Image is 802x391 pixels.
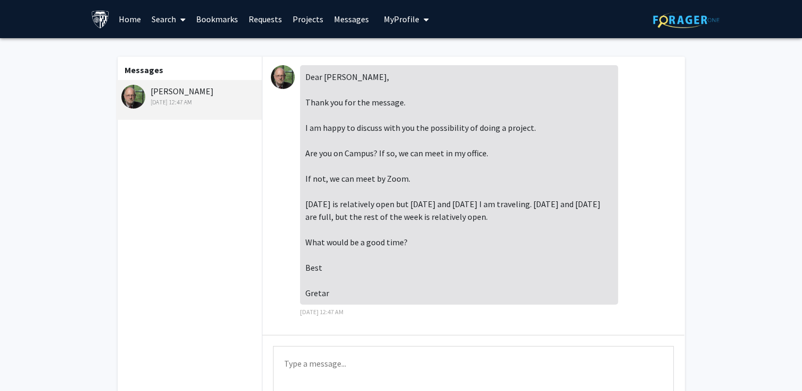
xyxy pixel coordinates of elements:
[121,85,260,107] div: [PERSON_NAME]
[243,1,287,38] a: Requests
[271,65,295,89] img: Gretar Tryggvason
[757,343,794,383] iframe: Chat
[300,65,618,305] div: Dear [PERSON_NAME], Thank you for the message. I am happy to discuss with you the possibility of ...
[329,1,374,38] a: Messages
[384,14,419,24] span: My Profile
[113,1,146,38] a: Home
[121,85,145,109] img: Gretar Tryggvason
[121,97,260,107] div: [DATE] 12:47 AM
[300,308,343,316] span: [DATE] 12:47 AM
[91,10,110,29] img: Johns Hopkins University Logo
[125,65,163,75] b: Messages
[653,12,719,28] img: ForagerOne Logo
[191,1,243,38] a: Bookmarks
[287,1,329,38] a: Projects
[146,1,191,38] a: Search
